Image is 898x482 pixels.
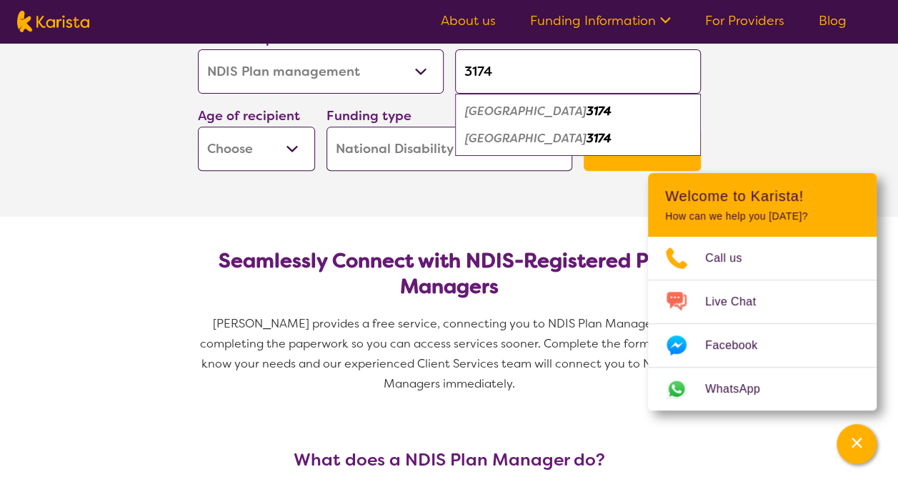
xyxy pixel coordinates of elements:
span: [PERSON_NAME] provides a free service, connecting you to NDIS Plan Managers and completing the pa... [200,316,701,391]
h2: Welcome to Karista! [665,187,859,205]
h2: Seamlessly Connect with NDIS-Registered Plan Managers [209,248,689,300]
label: Age of recipient [198,107,300,124]
div: Noble Park North 3174 [462,125,694,152]
em: 3174 [587,131,612,146]
ul: Choose channel [648,237,877,410]
button: Channel Menu [837,424,877,464]
span: Facebook [705,335,774,356]
label: Funding type [326,107,411,124]
a: For Providers [705,12,784,29]
span: WhatsApp [705,378,777,400]
h3: What does a NDIS Plan Manager do? [192,450,707,470]
div: Noble Park 3174 [462,98,694,125]
span: Live Chat [705,291,773,313]
p: How can we help you [DATE]? [665,210,859,222]
span: Call us [705,247,759,269]
a: Funding Information [530,12,671,29]
em: [GEOGRAPHIC_DATA] [465,104,587,119]
em: [GEOGRAPHIC_DATA] [465,131,587,146]
a: About us [441,12,496,29]
img: Karista logo [17,11,89,32]
div: Channel Menu [648,173,877,410]
a: Web link opens in a new tab. [648,368,877,410]
input: Type [455,49,701,94]
a: Blog [819,12,847,29]
em: 3174 [587,104,612,119]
